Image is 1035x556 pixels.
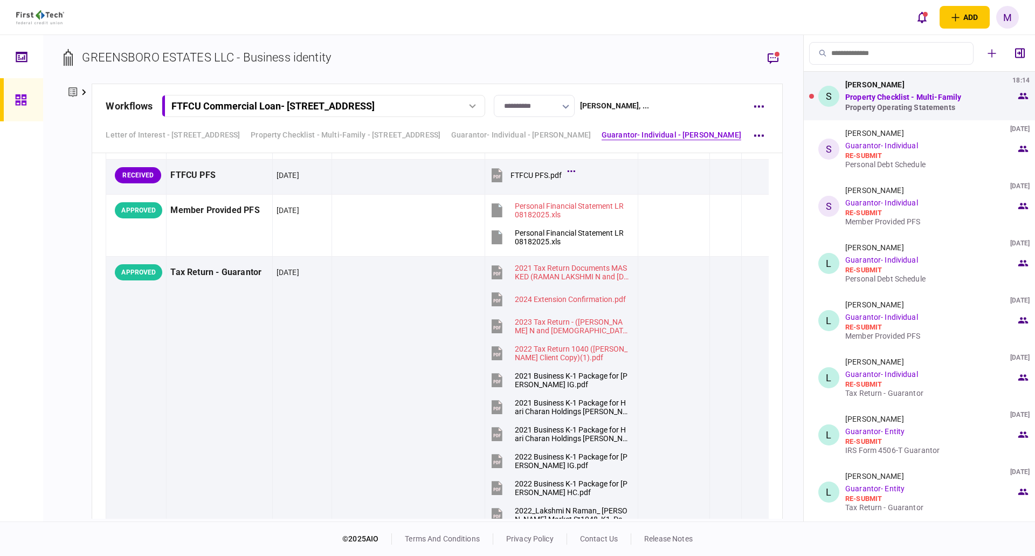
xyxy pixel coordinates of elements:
div: 2021 Business K-1 Package for Gayathri Sathiamoorthy IG.pdf [515,372,629,389]
a: Guarantor- Individual [845,198,918,207]
div: Personal Financial Statement LR 08182025.xls [515,202,629,219]
div: S [818,86,839,107]
div: 2022 Business K-1 Package for Lakshmi Raman HC.pdf [515,479,629,497]
div: L [818,367,839,388]
a: Guarantor- Individual [845,141,918,150]
div: L [818,310,839,331]
button: 2022_Lakshmi N Raman_ Mercer Market St1048_K1_Partnership.pdf [489,503,629,527]
div: re-submit [845,323,1016,332]
button: open adding identity options [940,6,990,29]
a: Property Checklist - Multi-Family [845,93,961,101]
div: RECEIVED [115,167,161,183]
a: Guarantor- Entity [845,427,905,436]
div: [PERSON_NAME] [845,415,904,423]
div: [PERSON_NAME] [845,80,905,89]
a: Guarantor- Entity [845,484,905,493]
div: Tax Return - Guarantor [170,260,268,285]
a: Guarantor- Individual [845,313,918,321]
div: Member Provided PFS [845,217,1016,226]
div: re-submit [845,266,1016,274]
div: 2022 Tax Return 1040 (RAMAN LAKSHMI Client Copy)(1).pdf [515,345,629,362]
div: 2021 Tax Return Documents MASKED (RAMAN LAKSHMI N and GAY - Client Copy)(1).pdf [515,264,629,281]
div: 2022 Business K-1 Package for Gayathri Sathiamoorthy IG.pdf [515,452,629,470]
div: [PERSON_NAME] [845,186,904,195]
button: 2022 Business K-1 Package for Lakshmi Raman HC.pdf [489,476,629,500]
div: Property Operating Statements [845,103,1016,112]
a: Guarantor- Individual [845,370,918,379]
div: 2024 Extension Confirmation.pdf [515,295,626,304]
div: [PERSON_NAME] [845,358,904,366]
div: re-submit [845,380,1016,389]
div: APPROVED [115,202,162,218]
button: 2021 Business K-1 Package for Hari Charan Holdings Lakshmi Raman.pdf [489,395,629,420]
div: IRS Form 4506-T Guarantor [845,446,1016,455]
button: 2021 Business K-1 Package for Gayathri Sathiamoorthy IG.pdf [489,368,629,393]
button: 2022 Tax Return 1040 (RAMAN LAKSHMI Client Copy)(1).pdf [489,341,629,366]
div: [PERSON_NAME] , ... [580,100,649,112]
div: Tax Return - Guarantor [845,503,1016,512]
div: 2023 Tax Return - (RAMAN LAKSHMI N and GAY - Client Copy)(1).pdf [515,318,629,335]
div: [DATE] [1010,296,1030,305]
div: APPROVED [115,264,162,280]
div: re-submit [845,495,1016,503]
img: client company logo [16,10,64,24]
div: L [818,424,839,445]
div: 2021 Business K-1 Package for Hari Charan Holdings Gayathri Sathiamoorthy.pdf [515,425,629,443]
a: contact us [580,534,618,543]
button: 2021 Tax Return Documents MASKED (RAMAN LAKSHMI N and GAY - Client Copy)(1).pdf [489,260,629,285]
div: S [818,139,839,160]
div: FTFCU PFS [170,163,268,188]
div: Member Provided PFS [845,332,1016,340]
div: Personal Debt Schedule [845,274,1016,283]
div: 2022_Lakshmi N Raman_ Mercer Market St1048_K1_Partnership.pdf [515,506,629,524]
a: privacy policy [506,534,554,543]
a: Property Checklist - Multi-Family - [STREET_ADDRESS] [251,129,440,141]
button: 2021 Business K-1 Package for Hari Charan Holdings Gayathri Sathiamoorthy.pdf [489,422,629,447]
div: re-submit [845,437,1016,446]
a: Letter of Interest - [STREET_ADDRESS] [106,129,240,141]
button: FTFCU PFS.pdf [489,163,572,188]
button: Personal Financial Statement LR 08182025.xls [489,198,629,223]
div: re-submit [845,209,1016,217]
button: 2024 Extension Confirmation.pdf [489,287,626,312]
div: [DATE] [1010,353,1030,362]
div: Personal Financial Statement LR 08182025.xls [515,229,629,246]
div: [DATE] [277,267,299,278]
div: [DATE] [1010,468,1030,476]
div: [DATE] [1010,410,1030,419]
div: 18:14 [1012,76,1030,85]
a: release notes [644,534,693,543]
div: re-submit [845,152,1016,160]
button: M [996,6,1019,29]
div: L [818,253,839,274]
div: FTFCU Commercial Loan - [STREET_ADDRESS] [171,100,375,112]
div: [PERSON_NAME] [845,472,904,481]
div: [DATE] [1010,182,1030,190]
div: 2021 Business K-1 Package for Hari Charan Holdings Lakshmi Raman.pdf [515,399,629,416]
div: [DATE] [1010,125,1030,133]
div: [DATE] [277,170,299,181]
div: Member Provided PFS [170,198,268,223]
button: FTFCU Commercial Loan- [STREET_ADDRESS] [162,95,485,117]
button: 2023 Tax Return - (RAMAN LAKSHMI N and GAY - Client Copy)(1).pdf [489,314,629,339]
div: [PERSON_NAME] [845,129,904,138]
a: Guarantor- Individual - [PERSON_NAME] [451,129,591,141]
div: Personal Debt Schedule [845,160,1016,169]
button: open notifications list [910,6,933,29]
div: © 2025 AIO [342,533,392,545]
div: S [818,196,839,217]
div: L [818,482,839,503]
div: [PERSON_NAME] [845,243,904,252]
a: terms and conditions [405,534,480,543]
div: GREENSBORO ESTATES LLC - Business identity [82,49,331,66]
button: Personal Financial Statement LR 08182025.xls [489,225,629,250]
div: Tax Return - Guarantor [845,389,1016,397]
a: Guarantor- Individual [845,256,918,264]
div: [DATE] [1010,239,1030,248]
div: workflows [106,99,153,113]
a: Guarantor- Individual - [PERSON_NAME] [602,129,741,141]
div: [DATE] [277,205,299,216]
button: 2022 Business K-1 Package for Gayathri Sathiamoorthy IG.pdf [489,449,629,473]
div: [PERSON_NAME] [845,300,904,309]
